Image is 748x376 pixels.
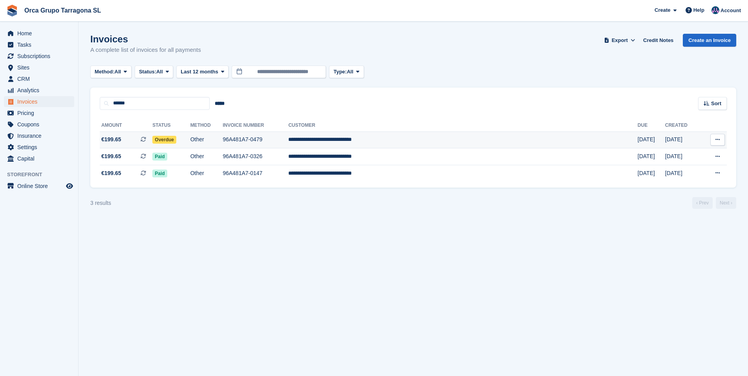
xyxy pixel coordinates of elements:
[181,68,218,76] span: Last 12 months
[612,37,628,44] span: Export
[90,34,201,44] h1: Invoices
[638,131,665,148] td: [DATE]
[190,131,223,148] td: Other
[638,165,665,181] td: [DATE]
[139,68,156,76] span: Status:
[602,34,637,47] button: Export
[190,165,223,181] td: Other
[190,148,223,165] td: Other
[6,5,18,16] img: stora-icon-8386f47178a22dfd0bd8f6a31ec36ba5ce8667c1dd55bd0f319d3a0aa187defe.svg
[4,108,74,119] a: menu
[638,148,665,165] td: [DATE]
[665,119,701,132] th: Created
[716,197,736,209] a: Next
[152,119,190,132] th: Status
[693,6,704,14] span: Help
[101,152,121,161] span: €199.65
[17,130,64,141] span: Insurance
[190,119,223,132] th: Method
[135,66,173,78] button: Status: All
[101,169,121,177] span: €199.65
[65,181,74,191] a: Preview store
[223,148,288,165] td: 96A481A7-0326
[4,96,74,107] a: menu
[288,119,637,132] th: Customer
[640,34,677,47] a: Credit Notes
[4,39,74,50] a: menu
[347,68,353,76] span: All
[115,68,121,76] span: All
[17,51,64,62] span: Subscriptions
[17,73,64,84] span: CRM
[152,136,176,144] span: Overdue
[17,119,64,130] span: Coupons
[156,68,163,76] span: All
[4,73,74,84] a: menu
[17,39,64,50] span: Tasks
[17,96,64,107] span: Invoices
[665,131,701,148] td: [DATE]
[152,170,167,177] span: Paid
[721,7,741,15] span: Account
[4,142,74,153] a: menu
[176,66,229,78] button: Last 12 months
[691,197,738,209] nav: Page
[101,135,121,144] span: €199.65
[638,119,665,132] th: Due
[223,119,288,132] th: Invoice Number
[17,85,64,96] span: Analytics
[17,142,64,153] span: Settings
[90,46,201,55] p: A complete list of invoices for all payments
[683,34,736,47] a: Create an Invoice
[4,28,74,39] a: menu
[692,197,713,209] a: Previous
[17,153,64,164] span: Capital
[17,108,64,119] span: Pricing
[17,181,64,192] span: Online Store
[223,165,288,181] td: 96A481A7-0147
[665,165,701,181] td: [DATE]
[4,153,74,164] a: menu
[329,66,364,78] button: Type: All
[152,153,167,161] span: Paid
[333,68,347,76] span: Type:
[95,68,115,76] span: Method:
[17,28,64,39] span: Home
[4,181,74,192] a: menu
[90,66,132,78] button: Method: All
[7,171,78,179] span: Storefront
[4,62,74,73] a: menu
[4,130,74,141] a: menu
[4,119,74,130] a: menu
[223,131,288,148] td: 96A481A7-0479
[90,199,111,207] div: 3 results
[711,6,719,14] img: ADMIN MANAGMENT
[655,6,670,14] span: Create
[17,62,64,73] span: Sites
[711,100,721,108] span: Sort
[4,51,74,62] a: menu
[665,148,701,165] td: [DATE]
[100,119,152,132] th: Amount
[21,4,104,17] a: Orca Grupo Tarragona SL
[4,85,74,96] a: menu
